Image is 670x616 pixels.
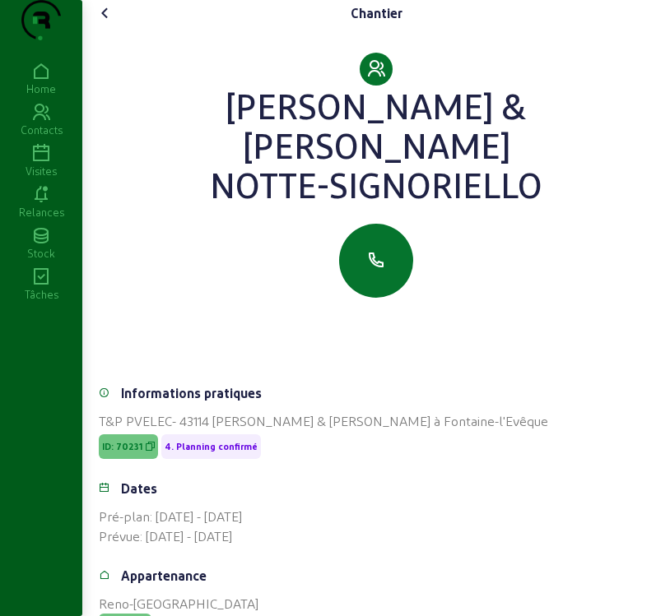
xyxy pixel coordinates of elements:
div: Prévue: [DATE] - [DATE] [99,526,654,546]
div: Chantier [351,3,402,23]
span: 4. Planning confirmé [165,441,258,452]
div: T&P PVELEC- 43114 [PERSON_NAME] & [PERSON_NAME] à Fontaine-l'Evêque [99,411,654,431]
div: Dates [121,479,157,498]
div: [PERSON_NAME] & [PERSON_NAME] [99,86,654,164]
div: Notte-Signoriello [99,164,654,204]
div: Reno-[GEOGRAPHIC_DATA] [99,594,654,614]
span: ID: 70231 [102,441,142,452]
div: Appartenance [121,566,207,586]
div: Informations pratiques [121,383,262,403]
div: Pré-plan: [DATE] - [DATE] [99,507,654,526]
